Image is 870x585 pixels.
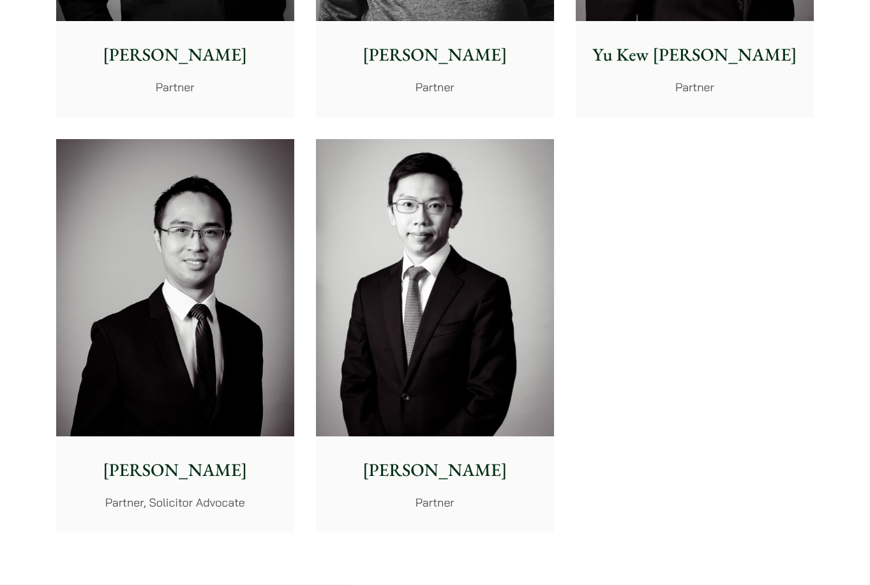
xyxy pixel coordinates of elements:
p: [PERSON_NAME] [66,457,284,484]
p: Partner [66,78,284,96]
p: [PERSON_NAME] [326,41,544,68]
img: Henry Ma photo [316,139,554,437]
p: Partner [326,78,544,96]
p: [PERSON_NAME] [66,41,284,68]
p: Partner [586,78,804,96]
a: Henry Ma photo [PERSON_NAME] Partner [316,139,554,533]
a: [PERSON_NAME] Partner, Solicitor Advocate [56,139,294,533]
p: Yu Kew [PERSON_NAME] [586,41,804,68]
p: Partner [326,494,544,511]
p: Partner, Solicitor Advocate [66,494,284,511]
p: [PERSON_NAME] [326,457,544,484]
